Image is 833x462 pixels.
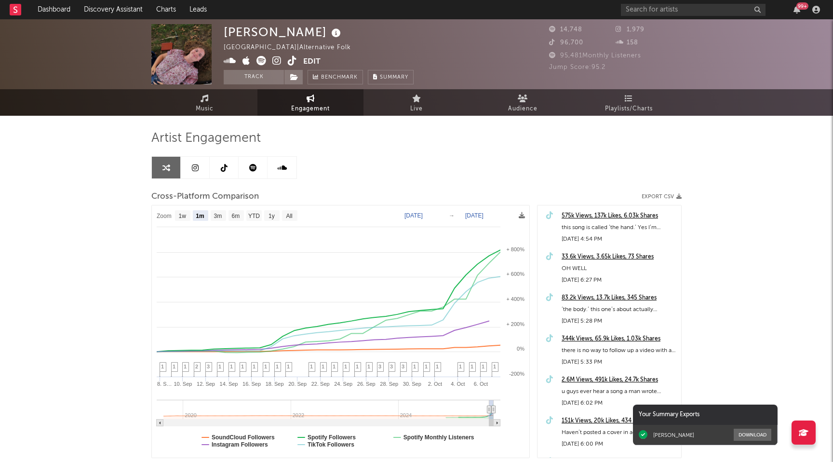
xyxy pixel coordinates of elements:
[403,381,421,387] text: 30. Sep
[508,103,537,115] span: Audience
[605,103,653,115] span: Playlists/Charts
[197,381,215,387] text: 12. Sep
[356,364,359,369] span: 1
[402,364,404,369] span: 3
[562,374,676,386] a: 2.6M Views, 491k Likes, 24.7k Shares
[173,364,175,369] span: 1
[151,133,261,144] span: Artist Engagement
[224,24,343,40] div: [PERSON_NAME]
[474,381,488,387] text: 6. Oct
[549,64,605,70] span: Jump Score: 95.2
[378,364,381,369] span: 3
[562,397,676,409] div: [DATE] 6:02 PM
[220,381,238,387] text: 14. Sep
[465,212,484,219] text: [DATE]
[196,103,214,115] span: Music
[157,213,172,219] text: Zoom
[642,194,682,200] button: Export CSV
[184,364,187,369] span: 1
[257,89,363,116] a: Engagement
[506,321,524,327] text: + 200%
[459,364,462,369] span: 1
[357,381,376,387] text: 26. Sep
[506,271,524,277] text: + 600%
[562,333,676,345] a: 344k Views, 65.9k Likes, 1.03k Shares
[576,89,682,116] a: Playlists/Charts
[344,364,347,369] span: 1
[436,364,439,369] span: 1
[253,364,255,369] span: 1
[506,296,524,302] text: + 400%
[653,432,694,438] div: [PERSON_NAME]
[562,210,676,222] a: 575k Views, 137k Likes, 6.03k Shares
[224,42,373,54] div: [GEOGRAPHIC_DATA] | Alternative Folk
[179,213,187,219] text: 1w
[241,364,244,369] span: 1
[266,381,284,387] text: 18. Sep
[321,72,358,83] span: Benchmark
[562,263,676,274] div: OH WELL
[470,89,576,116] a: Audience
[506,246,524,252] text: + 800%
[195,364,198,369] span: 2
[482,364,484,369] span: 1
[793,6,800,14] button: 99+
[174,381,192,387] text: 10. Sep
[470,364,473,369] span: 1
[264,364,267,369] span: 1
[517,346,524,352] text: 0%
[633,405,778,425] div: Your Summary Exports
[796,2,808,10] div: 99 +
[562,438,676,450] div: [DATE] 6:00 PM
[212,434,275,441] text: SoundCloud Followers
[616,27,645,33] span: 1,979
[368,70,414,84] button: Summary
[562,251,676,263] a: 33.6k Views, 3.65k Likes, 73 Shares
[562,304,676,315] div: ‘the body.’ this one’s about actually slamming my finger [DATE] and also the feeling when u see a...
[562,315,676,327] div: [DATE] 5:28 PM
[230,364,233,369] span: 1
[621,4,766,16] input: Search for artists
[403,434,474,441] text: Spotify Monthly Listeners
[308,441,354,448] text: TikTok Followers
[363,89,470,116] a: Live
[425,364,428,369] span: 1
[410,103,423,115] span: Live
[157,381,172,387] text: 8. S…
[161,364,164,369] span: 1
[333,364,336,369] span: 1
[404,212,423,219] text: [DATE]
[291,103,330,115] span: Engagement
[311,381,330,387] text: 22. Sep
[196,213,204,219] text: 1m
[562,427,676,438] div: Haven’t posted a cover in ages. Here’s Where the Story Ends ofc! I sang the second verse like the...
[549,40,583,46] span: 96,700
[334,381,352,387] text: 24. Sep
[562,274,676,286] div: [DATE] 6:27 PM
[616,40,638,46] span: 158
[287,364,290,369] span: 1
[562,292,676,304] div: 83.2k Views, 13.7k Likes, 345 Shares
[212,441,268,448] text: Instagram Followers
[207,364,210,369] span: 3
[151,89,257,116] a: Music
[380,381,398,387] text: 28. Sep
[367,364,370,369] span: 1
[734,429,771,441] button: Download
[451,381,465,387] text: 4. Oct
[151,191,259,203] span: Cross-Platform Comparison
[428,381,442,387] text: 2. Oct
[269,213,275,219] text: 1y
[562,356,676,368] div: [DATE] 5:33 PM
[549,53,641,59] span: 95,481 Monthly Listeners
[413,364,416,369] span: 1
[562,386,676,397] div: u guys ever hear a song a man wrote sometimes? love them u go kings
[562,415,676,427] a: 151k Views, 20k Likes, 434 Shares
[232,213,240,219] text: 6m
[549,27,582,33] span: 14,748
[303,56,321,68] button: Edit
